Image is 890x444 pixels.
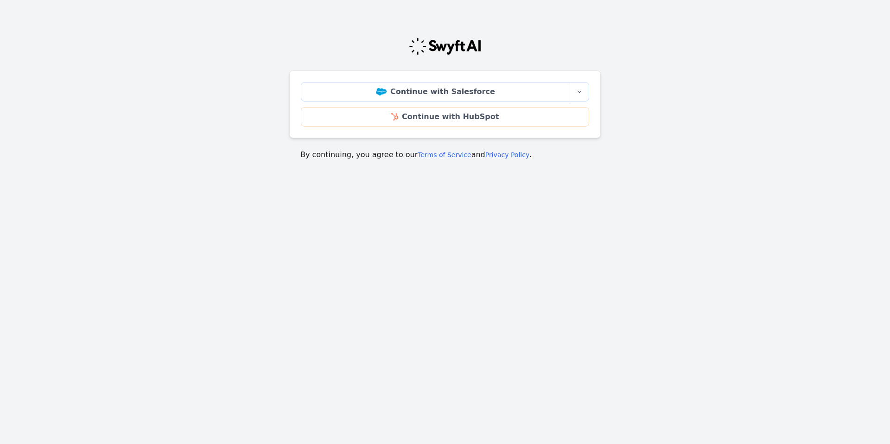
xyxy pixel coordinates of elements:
img: Salesforce [376,88,387,95]
a: Continue with HubSpot [301,107,589,127]
a: Continue with Salesforce [301,82,570,101]
a: Terms of Service [418,151,471,159]
a: Privacy Policy [485,151,529,159]
img: HubSpot [391,113,398,121]
p: By continuing, you agree to our and . [300,149,590,160]
img: Swyft Logo [408,37,482,56]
